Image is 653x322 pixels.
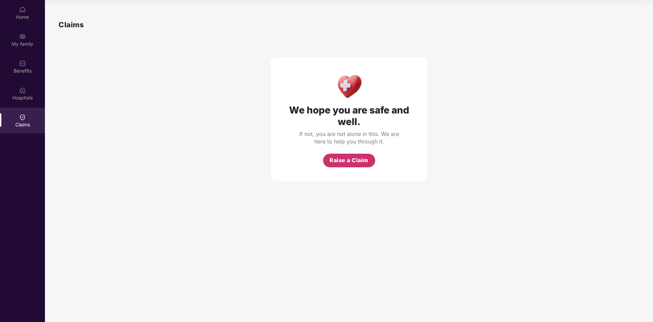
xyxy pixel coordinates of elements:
[19,60,26,67] img: svg+xml;base64,PHN2ZyBpZD0iQmVuZWZpdHMiIHhtbG5zPSJodHRwOi8vd3d3LnczLm9yZy8yMDAwL3N2ZyIgd2lkdGg9Ij...
[284,104,414,127] div: We hope you are safe and well.
[19,114,26,121] img: svg+xml;base64,PHN2ZyBpZD0iQ2xhaW0iIHhtbG5zPSJodHRwOi8vd3d3LnczLm9yZy8yMDAwL3N2ZyIgd2lkdGg9IjIwIi...
[298,130,400,145] div: If not, you are not alone in this. We are here to help you through it.
[330,156,368,165] span: Raise a Claim
[323,154,375,167] button: Raise a Claim
[334,71,364,101] img: Health Care
[19,33,26,40] img: svg+xml;base64,PHN2ZyB3aWR0aD0iMjAiIGhlaWdodD0iMjAiIHZpZXdCb3g9IjAgMCAyMCAyMCIgZmlsbD0ibm9uZSIgeG...
[19,87,26,94] img: svg+xml;base64,PHN2ZyBpZD0iSG9zcGl0YWxzIiB4bWxucz0iaHR0cDovL3d3dy53My5vcmcvMjAwMC9zdmciIHdpZHRoPS...
[59,19,84,30] h1: Claims
[19,6,26,13] img: svg+xml;base64,PHN2ZyBpZD0iSG9tZSIgeG1sbnM9Imh0dHA6Ly93d3cudzMub3JnLzIwMDAvc3ZnIiB3aWR0aD0iMjAiIG...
